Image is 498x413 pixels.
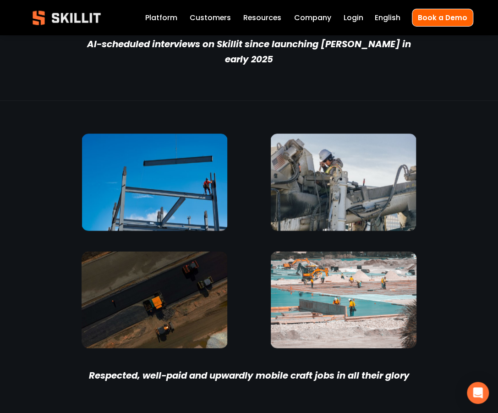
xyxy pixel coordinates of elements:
[243,11,281,24] a: folder dropdown
[294,11,331,24] a: Company
[243,12,281,23] span: Resources
[375,12,400,23] span: English
[344,11,363,24] a: Login
[87,38,413,66] em: AI-scheduled interviews on Skillit since launching [PERSON_NAME] in early 2025
[375,11,400,24] div: language picker
[145,11,177,24] a: Platform
[412,9,473,27] a: Book a Demo
[25,4,108,32] img: Skillit
[89,369,410,382] em: Respected, well-paid and upwardly mobile craft jobs in all their glory
[467,382,489,404] div: Open Intercom Messenger
[190,11,231,24] a: Customers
